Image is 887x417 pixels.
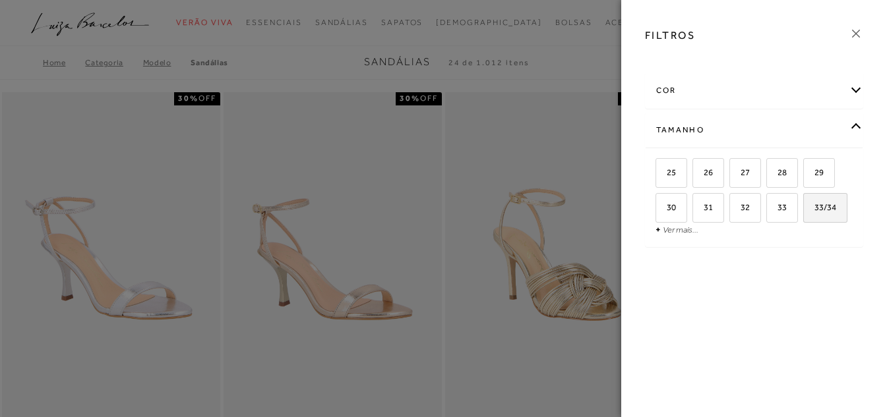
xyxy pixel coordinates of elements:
[727,203,741,216] input: 32
[690,203,704,216] input: 31
[764,203,778,216] input: 33
[654,203,667,216] input: 30
[731,167,750,177] span: 27
[805,202,836,212] span: 33/34
[768,167,787,177] span: 28
[663,225,698,235] a: Ver mais...
[694,202,713,212] span: 31
[727,168,741,181] input: 27
[801,168,814,181] input: 29
[657,167,676,177] span: 25
[764,168,778,181] input: 28
[654,168,667,181] input: 25
[645,28,696,43] h3: FILTROS
[768,202,787,212] span: 33
[731,202,750,212] span: 32
[657,202,676,212] span: 30
[646,113,863,148] div: Tamanho
[656,224,661,235] span: +
[694,167,713,177] span: 26
[646,73,863,108] div: cor
[690,168,704,181] input: 26
[801,203,814,216] input: 33/34
[805,167,824,177] span: 29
